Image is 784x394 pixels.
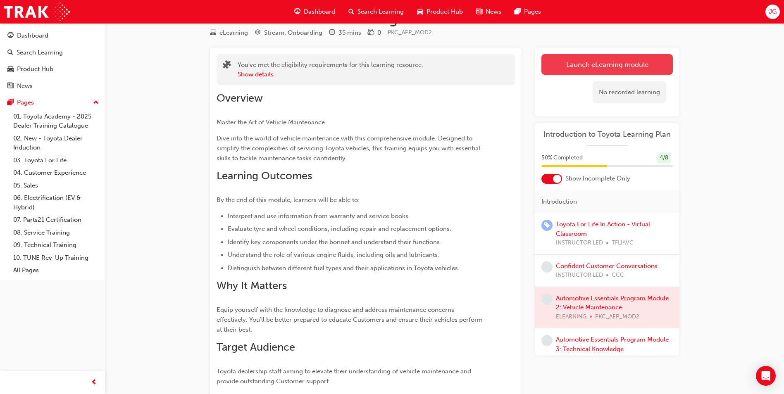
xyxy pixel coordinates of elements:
span: Introduction [541,197,577,206]
span: CCC [612,271,624,280]
button: Pages [3,95,102,110]
div: 0 [377,28,381,38]
div: Type [210,28,248,38]
span: ELEARNING [556,354,586,363]
div: Open Intercom Messenger [756,366,776,386]
div: eLearning [219,28,248,38]
span: learningRecordVerb_ENROLL-icon [541,220,553,231]
span: Show Incomplete Only [565,174,630,183]
button: DashboardSearch LearningProduct HubNews [3,26,102,95]
span: Evaluate tyre and wheel conditions, including repair and replacement options. [228,225,451,233]
div: Pages [17,98,34,107]
span: Pages [524,7,541,17]
div: Price [368,28,381,38]
span: learningRecordVerb_NONE-icon [541,261,553,273]
span: up-icon [93,97,99,108]
a: Toyota For Life In Action - Virtual Classroom [556,221,650,237]
a: Search Learning [3,45,102,60]
a: 04. Customer Experience [10,166,102,179]
span: Distinguish between different fuel types and their applications in Toyota vehicles. [228,264,460,272]
span: INSTRUCTOR LED [556,238,603,248]
span: guage-icon [294,7,300,17]
span: clock-icon [329,29,335,37]
span: INSTRUCTOR LED [556,271,603,280]
div: 4 / 8 [657,152,671,164]
span: search-icon [348,7,354,17]
span: news-icon [476,7,482,17]
a: News [3,78,102,94]
span: 50 % Completed [541,153,583,163]
span: Equip yourself with the knowledge to diagnose and address maintenance concerns effectively. You'l... [217,306,484,333]
div: Stream: Onboarding [264,28,322,38]
span: Identify key components under the bonnet and understand their functions. [228,238,441,246]
a: 05. Sales [10,179,102,192]
a: All Pages [10,264,102,277]
a: Automotive Essentials Program Module 3: Technical Knowledge [556,336,669,353]
div: Dashboard [17,31,48,40]
a: Introduction to Toyota Learning Plan [541,130,673,139]
span: pages-icon [7,99,14,107]
a: car-iconProduct Hub [410,3,469,20]
span: search-icon [7,49,13,57]
a: Launch eLearning module [541,54,673,75]
span: news-icon [7,83,14,90]
span: News [486,7,501,17]
span: PKC_AEP_MOD3 [595,354,639,363]
span: car-icon [417,7,423,17]
span: Overview [217,92,263,104]
span: Learning resource code [388,29,432,36]
span: learningRecordVerb_NONE-icon [541,335,553,346]
a: guage-iconDashboard [288,3,342,20]
button: JG [765,5,780,19]
span: TFLIAVC [612,238,634,248]
img: Trak [4,2,70,21]
a: 08. Service Training [10,226,102,239]
span: prev-icon [91,377,97,388]
a: 09. Technical Training [10,239,102,252]
button: Show details [238,70,274,79]
a: 03. Toyota For Life [10,154,102,167]
a: 02. New - Toyota Dealer Induction [10,132,102,154]
span: JG [769,7,777,17]
span: Toyota dealership staff aiming to elevate their understanding of vehicle maintenance and provide ... [217,368,473,385]
span: Learning Outcomes [217,169,312,182]
div: News [17,81,33,91]
div: No recorded learning [593,81,666,103]
a: search-iconSearch Learning [342,3,410,20]
div: Product Hub [17,64,53,74]
a: Product Hub [3,62,102,77]
span: money-icon [368,29,374,37]
div: Stream [255,28,322,38]
span: Dashboard [304,7,335,17]
span: Target Audience [217,341,295,354]
a: pages-iconPages [508,3,548,20]
span: pages-icon [515,7,521,17]
span: guage-icon [7,32,14,40]
span: Dive into the world of vehicle maintenance with this comprehensive module. Designed to simplify t... [217,135,482,162]
div: Duration [329,28,361,38]
span: Understand the role of various engine fluids, including oils and lubricants. [228,251,439,259]
span: learningResourceType_ELEARNING-icon [210,29,216,37]
a: 10. TUNE Rev-Up Training [10,252,102,264]
a: news-iconNews [469,3,508,20]
span: learningRecordVerb_NONE-icon [541,294,553,305]
div: You've met the eligibility requirements for this learning resource. [238,60,423,79]
span: Master the Art of Vehicle Maintenance [217,119,325,126]
span: Product Hub [427,7,463,17]
span: Search Learning [357,7,404,17]
a: 01. Toyota Academy - 2025 Dealer Training Catalogue [10,110,102,132]
span: By the end of this module, learners will be able to: [217,196,360,204]
span: car-icon [7,66,14,73]
a: 07. Parts21 Certification [10,214,102,226]
span: puzzle-icon [223,61,231,71]
a: Dashboard [3,28,102,43]
div: 35 mins [338,28,361,38]
span: Interpret and use information from warranty and service books. [228,212,410,220]
div: Search Learning [17,48,63,57]
span: Why It Matters [217,279,287,292]
span: target-icon [255,29,261,37]
a: Confident Customer Conversations [556,262,658,270]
